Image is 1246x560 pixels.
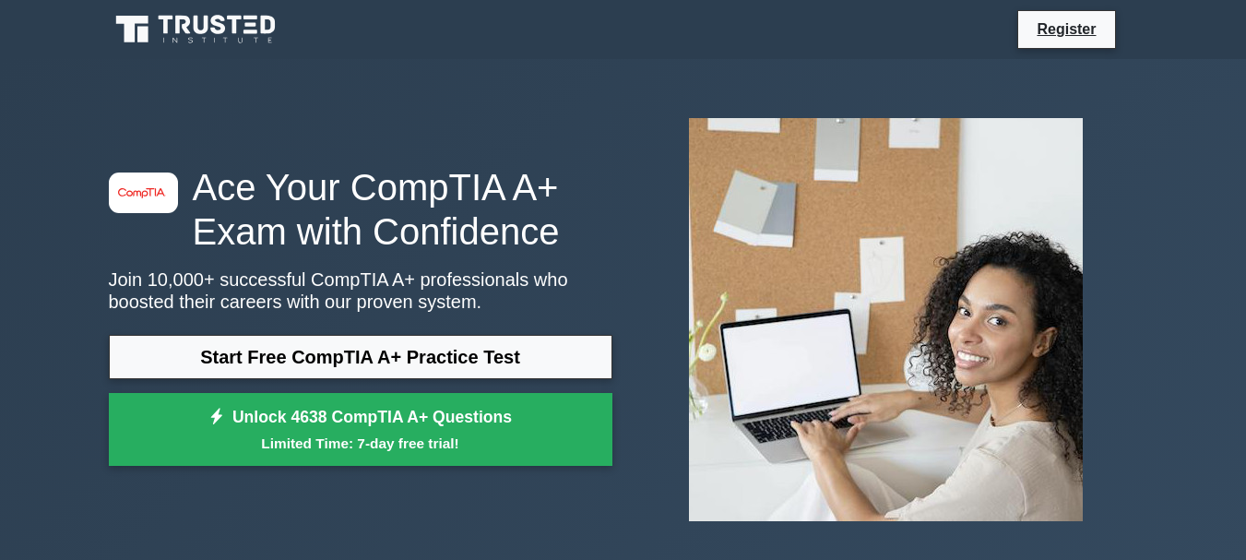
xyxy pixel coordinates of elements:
[132,433,589,454] small: Limited Time: 7-day free trial!
[109,335,612,379] a: Start Free CompTIA A+ Practice Test
[1026,18,1107,41] a: Register
[109,268,612,313] p: Join 10,000+ successful CompTIA A+ professionals who boosted their careers with our proven system.
[109,165,612,254] h1: Ace Your CompTIA A+ Exam with Confidence
[109,393,612,467] a: Unlock 4638 CompTIA A+ QuestionsLimited Time: 7-day free trial!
